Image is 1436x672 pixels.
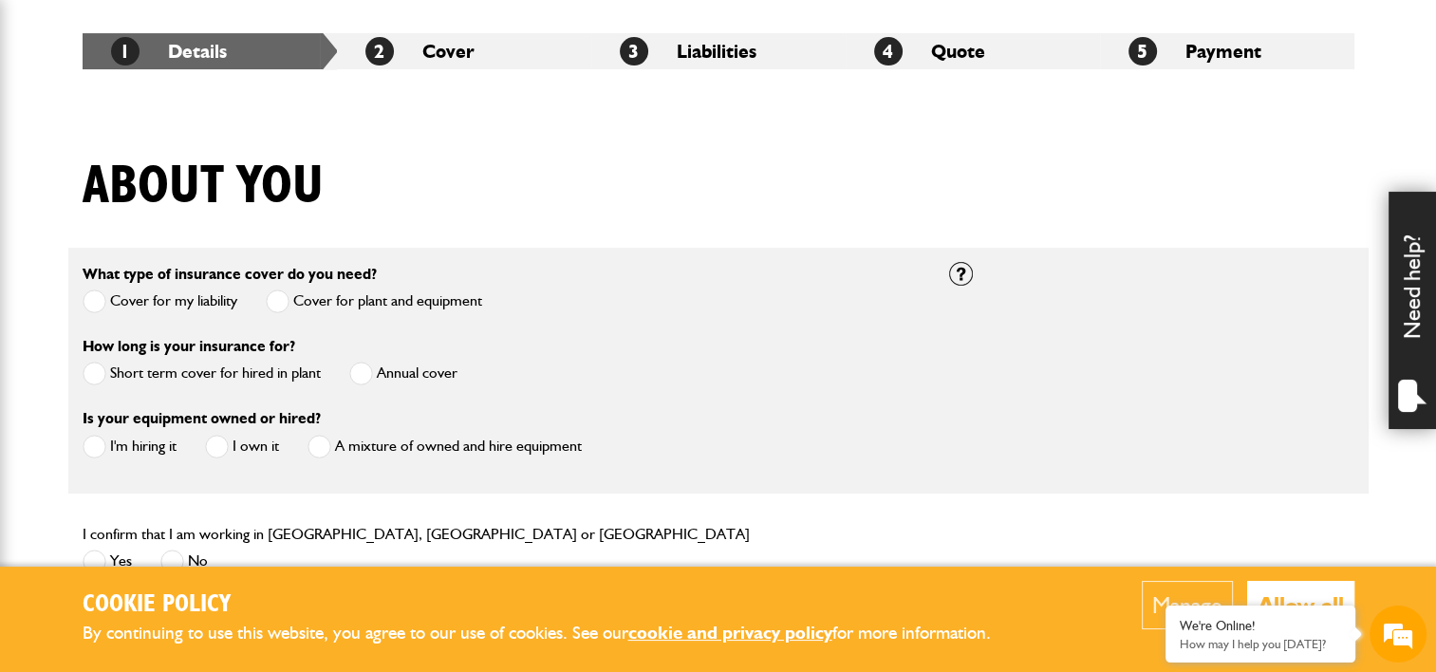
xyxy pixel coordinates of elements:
[205,435,279,458] label: I own it
[83,550,132,573] label: Yes
[337,33,591,69] li: Cover
[1142,581,1233,629] button: Manage
[160,550,208,573] label: No
[1128,37,1157,65] span: 5
[258,527,345,552] em: Start Chat
[25,232,346,273] input: Enter your email address
[591,33,846,69] li: Liabilities
[83,267,377,282] label: What type of insurance cover do you need?
[308,435,582,458] label: A mixture of owned and hire equipment
[83,527,750,542] label: I confirm that I am working in [GEOGRAPHIC_DATA], [GEOGRAPHIC_DATA] or [GEOGRAPHIC_DATA]
[83,339,295,354] label: How long is your insurance for?
[111,37,140,65] span: 1
[32,105,80,132] img: d_20077148190_company_1631870298795_20077148190
[874,37,903,65] span: 4
[628,622,832,644] a: cookie and privacy policy
[83,619,1022,648] p: By continuing to use this website, you agree to our use of cookies. See our for more information.
[83,289,237,313] label: Cover for my liability
[25,344,346,511] textarea: Type your message and hit 'Enter'
[1180,637,1341,651] p: How may I help you today?
[1389,192,1436,429] div: Need help?
[83,155,324,218] h1: About you
[1247,581,1354,629] button: Allow all
[25,176,346,217] input: Enter your last name
[83,435,177,458] label: I'm hiring it
[83,362,321,385] label: Short term cover for hired in plant
[83,590,1022,620] h2: Cookie Policy
[311,9,357,55] div: Minimize live chat window
[25,288,346,329] input: Enter your phone number
[83,411,321,426] label: Is your equipment owned or hired?
[365,37,394,65] span: 2
[83,33,337,69] li: Details
[620,37,648,65] span: 3
[349,362,457,385] label: Annual cover
[99,106,319,131] div: Chat with us now
[1100,33,1354,69] li: Payment
[846,33,1100,69] li: Quote
[1180,618,1341,634] div: We're Online!
[266,289,482,313] label: Cover for plant and equipment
